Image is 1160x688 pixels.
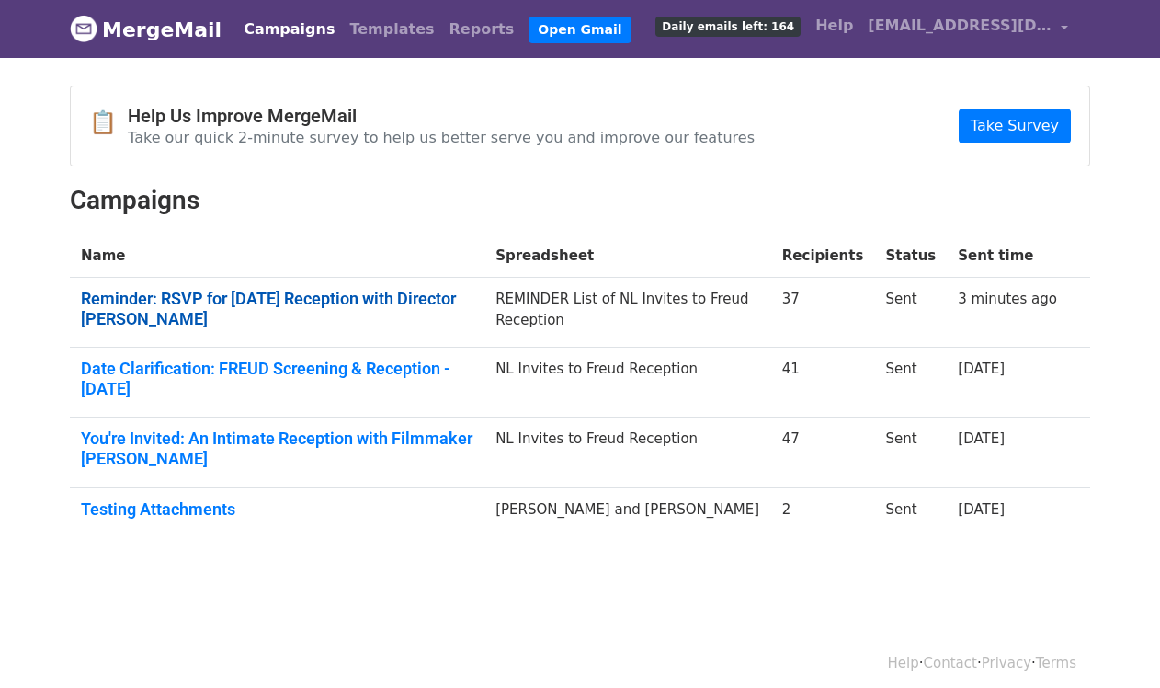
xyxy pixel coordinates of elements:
td: 2 [771,487,875,537]
td: Sent [874,487,947,537]
th: Sent time [947,235,1068,278]
p: Take our quick 2-minute survey to help us better serve you and improve our features [128,128,755,147]
td: 37 [771,278,875,348]
a: Open Gmail [529,17,631,43]
th: Recipients [771,235,875,278]
a: [EMAIL_ADDRESS][DOMAIN_NAME] [860,7,1075,51]
td: Sent [874,418,947,487]
a: Help [808,7,860,44]
a: Daily emails left: 164 [648,7,808,44]
td: NL Invites to Freud Reception [484,348,771,418]
a: Testing Attachments [81,499,473,520]
td: [PERSON_NAME] and [PERSON_NAME] [484,487,771,537]
a: Date Clarification: FREUD Screening & Reception - [DATE] [81,359,473,398]
span: [EMAIL_ADDRESS][DOMAIN_NAME] [868,15,1052,37]
a: Templates [342,11,441,48]
td: NL Invites to Freud Reception [484,418,771,487]
th: Status [874,235,947,278]
h4: Help Us Improve MergeMail [128,105,755,127]
td: REMINDER List of NL Invites to Freud Reception [484,278,771,348]
a: 3 minutes ago [958,291,1057,307]
span: Daily emails left: 164 [655,17,801,37]
a: Privacy [982,655,1031,671]
span: 📋 [89,109,128,136]
a: Contact [924,655,977,671]
a: Take Survey [959,109,1071,143]
iframe: Chat Widget [1068,600,1160,688]
a: Help [888,655,919,671]
a: [DATE] [958,361,1005,377]
td: 41 [771,348,875,418]
td: Sent [874,278,947,348]
th: Spreadsheet [484,235,771,278]
td: 47 [771,418,875,487]
th: Name [70,235,484,278]
h2: Campaigns [70,185,1090,216]
a: Reports [442,11,522,48]
td: Sent [874,348,947,418]
a: Campaigns [236,11,342,48]
a: MergeMail [70,10,222,49]
a: [DATE] [958,430,1005,447]
a: Terms [1036,655,1076,671]
img: MergeMail logo [70,15,97,42]
a: Reminder: RSVP for [DATE] Reception with Director [PERSON_NAME] [81,289,473,328]
a: You're Invited: An Intimate Reception with Filmmaker [PERSON_NAME] [81,429,473,468]
a: [DATE] [958,501,1005,518]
